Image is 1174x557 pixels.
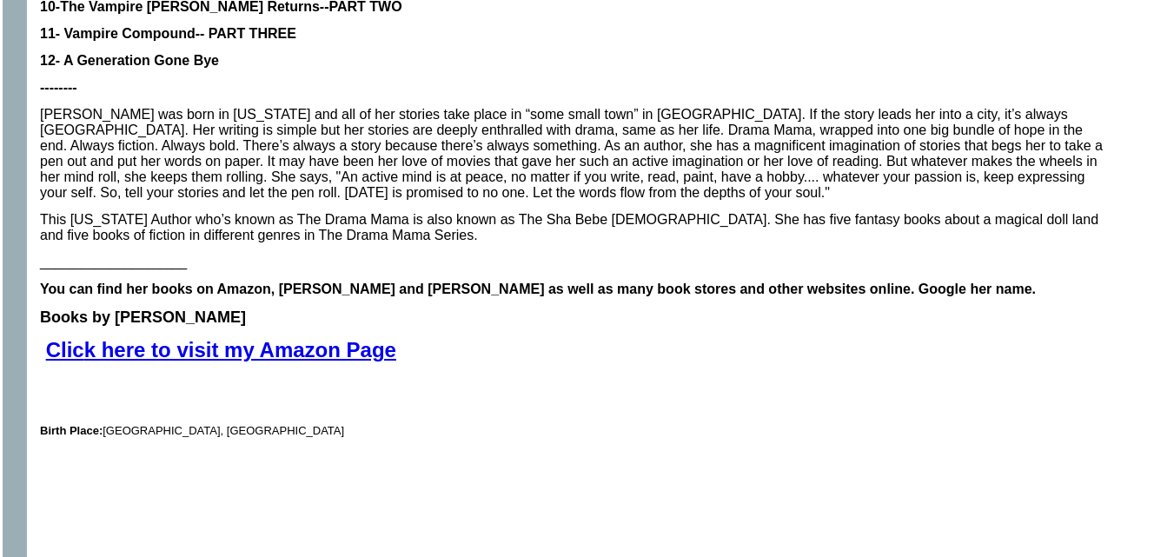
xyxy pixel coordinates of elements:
b: Birth Place: [40,424,103,437]
a: Clic [46,338,84,361]
a: k here to visit my Amazon Page [84,338,396,361]
span: This [US_STATE] Author who’s known as The Drama Mama is also known as The Sha Bebe [DEMOGRAPHIC_D... [40,212,1098,242]
b: 11- Vampire Compound-- PART THREE [40,26,296,41]
span: -------- [40,80,77,95]
span: [PERSON_NAME] was born in [US_STATE] and all of her stories take place in “some small town” in [G... [40,107,1103,200]
span: ___________________ [40,255,187,269]
b: Books by [PERSON_NAME] [40,308,246,326]
span: 12- A Generation Gone Bye [40,53,219,68]
b: You can find her books on Amazon, [PERSON_NAME] and [PERSON_NAME] as well as many book stores and... [40,282,1036,296]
